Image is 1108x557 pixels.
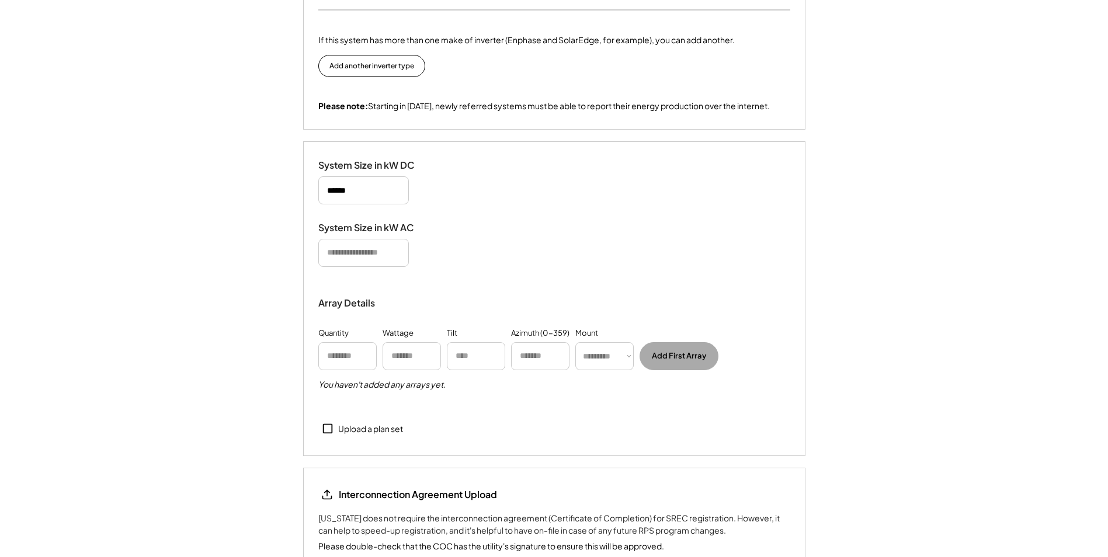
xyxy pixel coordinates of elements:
div: System Size in kW DC [318,159,435,172]
div: Azimuth (0-359) [511,328,569,339]
button: Add First Array [640,342,718,370]
strong: Please note: [318,100,368,111]
div: Upload a plan set [338,423,403,435]
div: Interconnection Agreement Upload [339,488,497,501]
div: Starting in [DATE], newly referred systems must be able to report their energy production over th... [318,100,770,112]
div: System Size in kW AC [318,222,435,234]
h5: You haven't added any arrays yet. [318,379,446,391]
div: Mount [575,328,598,339]
div: Wattage [383,328,414,339]
div: If this system has more than one make of inverter (Enphase and SolarEdge, for example), you can a... [318,34,735,46]
div: Array Details [318,296,377,310]
button: Add another inverter type [318,55,425,77]
div: [US_STATE] does not require the interconnection agreement (Certificate of Completion) for SREC re... [318,512,790,537]
div: Please double-check that the COC has the utility's signature to ensure this will be approved. [318,540,664,552]
div: Tilt [447,328,457,339]
div: Quantity [318,328,349,339]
